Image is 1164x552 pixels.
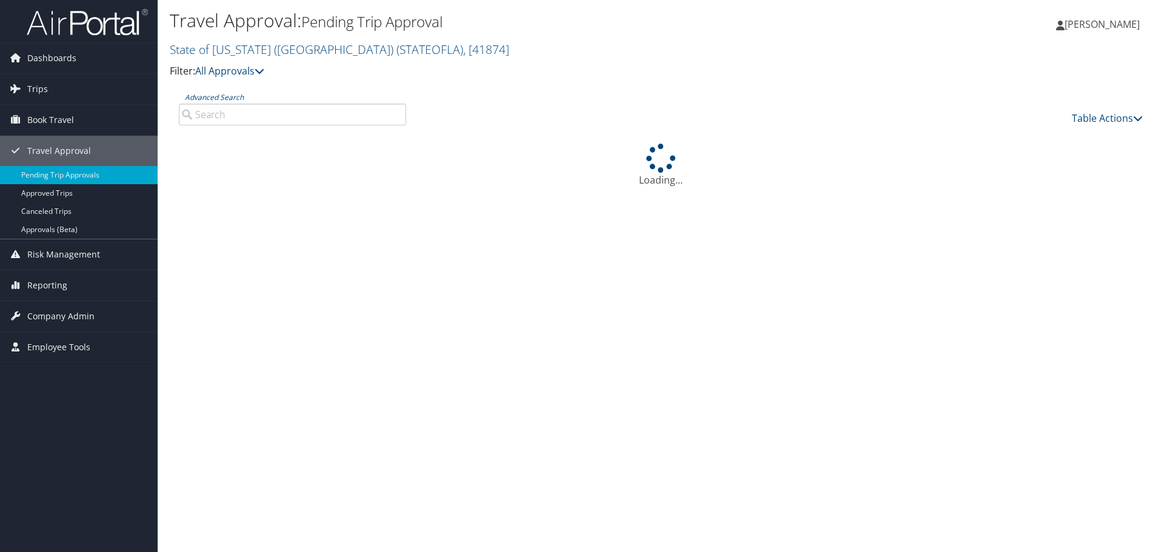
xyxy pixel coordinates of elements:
span: Employee Tools [27,332,90,362]
a: Advanced Search [185,92,244,102]
small: Pending Trip Approval [301,12,443,32]
span: Reporting [27,270,67,301]
a: All Approvals [195,64,264,78]
a: Table Actions [1072,111,1143,125]
span: Travel Approval [27,136,91,166]
input: Advanced Search [179,104,406,125]
a: State of [US_STATE] ([GEOGRAPHIC_DATA]) [170,41,509,58]
p: Filter: [170,64,824,79]
a: [PERSON_NAME] [1056,6,1152,42]
span: Company Admin [27,301,95,331]
h1: Travel Approval: [170,8,824,33]
div: Loading... [170,144,1152,187]
span: , [ 41874 ] [463,41,509,58]
span: Trips [27,74,48,104]
img: airportal-logo.png [27,8,148,36]
span: [PERSON_NAME] [1065,18,1140,31]
span: Risk Management [27,239,100,270]
span: Dashboards [27,43,76,73]
span: ( STATEOFLA ) [396,41,463,58]
span: Book Travel [27,105,74,135]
